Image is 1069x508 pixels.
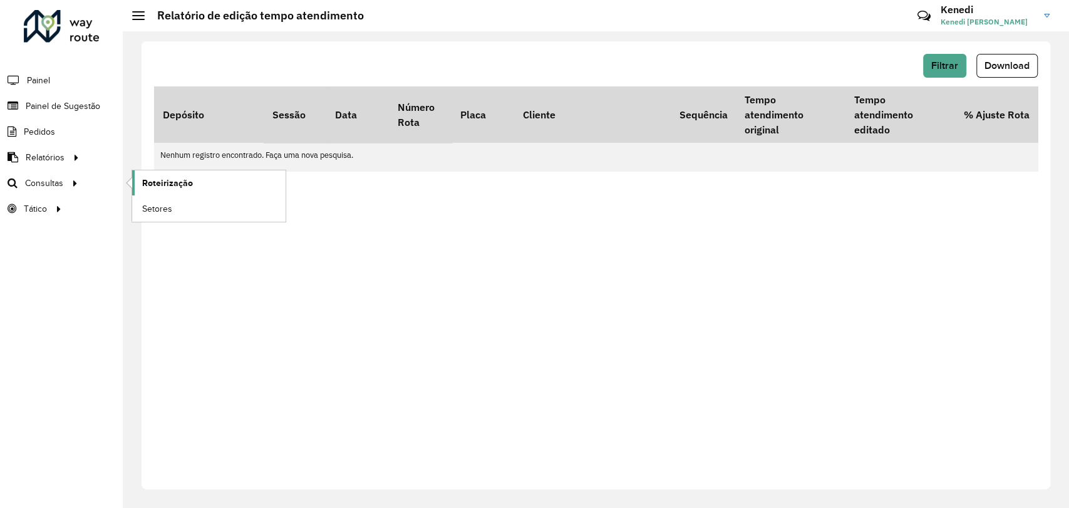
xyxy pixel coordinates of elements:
span: Consultas [25,177,63,190]
span: Pedidos [24,125,55,138]
span: Tático [24,202,47,215]
span: Download [984,60,1030,71]
button: Filtrar [923,54,966,78]
span: Relatórios [26,151,65,164]
span: Painel de Sugestão [26,100,100,113]
span: Setores [142,202,172,215]
th: % Ajuste Rota [955,86,1065,143]
span: Painel [27,74,50,87]
a: Setores [132,196,286,221]
th: Cliente [514,86,671,143]
button: Download [976,54,1038,78]
span: Roteirização [142,177,193,190]
th: Depósito [154,86,264,143]
span: Kenedi [PERSON_NAME] [941,16,1035,28]
th: Tempo atendimento editado [845,86,955,143]
th: Sequência [671,86,736,143]
span: Filtrar [931,60,958,71]
th: Sessão [264,86,326,143]
a: Roteirização [132,170,286,195]
th: Número Rota [389,86,452,143]
th: Data [326,86,389,143]
th: Placa [452,86,514,143]
h3: Kenedi [941,4,1035,16]
h2: Relatório de edição tempo atendimento [145,9,364,23]
a: Contato Rápido [911,3,937,29]
th: Tempo atendimento original [736,86,845,143]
